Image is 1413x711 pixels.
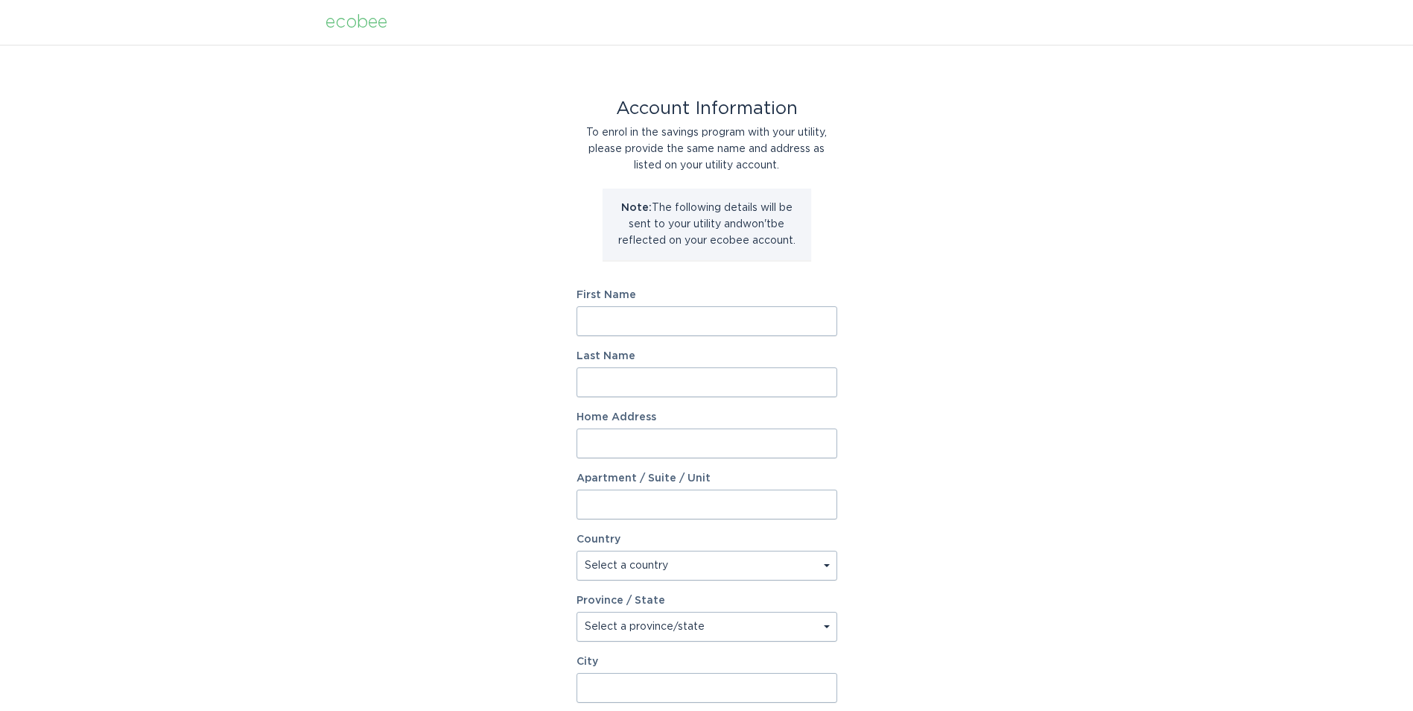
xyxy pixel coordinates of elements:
label: Province / State [577,595,665,606]
label: Apartment / Suite / Unit [577,473,837,484]
strong: Note: [621,203,652,213]
div: ecobee [326,14,387,31]
p: The following details will be sent to your utility and won't be reflected on your ecobee account. [614,200,800,249]
div: To enrol in the savings program with your utility, please provide the same name and address as li... [577,124,837,174]
label: Home Address [577,412,837,423]
label: Last Name [577,351,837,361]
div: Account Information [577,101,837,117]
label: City [577,657,837,667]
label: First Name [577,290,837,300]
label: Country [577,534,620,545]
